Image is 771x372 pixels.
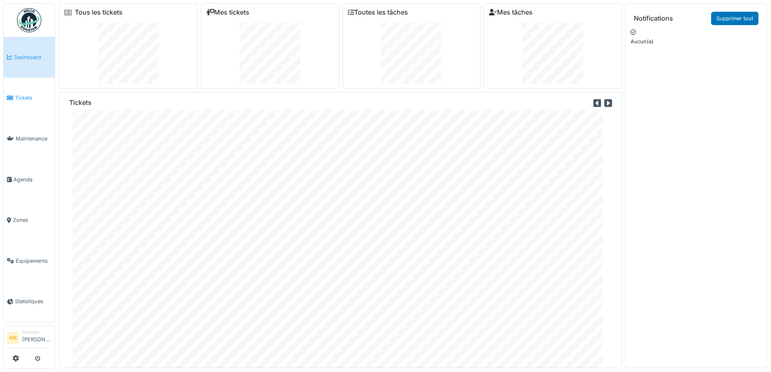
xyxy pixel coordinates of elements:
[348,9,408,16] a: Toutes les tâches
[4,37,55,78] a: Dashboard
[631,38,762,45] p: Aucun(e)
[15,298,51,305] span: Statistiques
[7,329,51,349] a: NB Manager[PERSON_NAME]
[206,9,249,16] a: Mes tickets
[7,332,19,344] li: NB
[4,240,55,281] a: Équipements
[16,135,51,142] span: Maintenance
[14,53,51,61] span: Dashboard
[711,12,758,25] a: Supprimer tout
[13,176,51,183] span: Agenda
[4,78,55,119] a: Tickets
[22,329,51,335] div: Manager
[4,200,55,240] a: Zones
[4,118,55,159] a: Maintenance
[489,9,533,16] a: Mes tâches
[75,9,123,16] a: Tous les tickets
[17,8,41,32] img: Badge_color-CXgf-gQk.svg
[69,99,91,106] h6: Tickets
[16,257,51,265] span: Équipements
[4,159,55,200] a: Agenda
[13,216,51,224] span: Zones
[15,94,51,102] span: Tickets
[4,281,55,322] a: Statistiques
[634,15,673,22] h6: Notifications
[22,329,51,346] li: [PERSON_NAME]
